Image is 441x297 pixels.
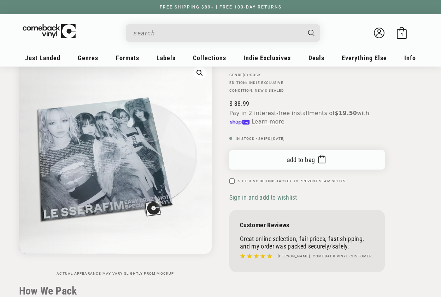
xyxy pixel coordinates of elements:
[229,137,385,141] p: In Stock - Ships [DATE]
[308,54,324,62] span: Deals
[116,54,139,62] span: Formats
[287,156,315,164] span: Add to bag
[240,221,374,229] p: Customer Reviews
[193,54,226,62] span: Collections
[401,32,403,37] span: 1
[404,54,416,62] span: Info
[229,194,297,201] span: Sign in and add to wishlist
[278,253,372,259] h4: [PERSON_NAME], Comeback Vinyl customer
[243,54,291,62] span: Indie Exclusives
[229,81,385,85] p: Edition:
[134,26,301,40] input: When autocomplete results are available use up and down arrows to review and enter to select
[229,150,385,170] button: Add to bag
[250,73,261,77] a: Rock
[229,88,385,93] p: Condition: New & Sealed
[249,81,283,85] a: Indie Exclusive
[302,24,321,42] button: Search
[240,235,374,250] p: Great online selection, fair prices, fast shipping, and my order was packed securely/safely.
[342,54,387,62] span: Everything Else
[25,54,60,62] span: Just Landed
[157,54,176,62] span: Labels
[78,54,98,62] span: Genres
[19,61,212,276] media-gallery: Gallery Viewer
[126,24,320,42] div: Search
[229,193,299,201] button: Sign in and add to wishlist
[19,272,212,276] p: Actual appearance may vary slightly from mockup
[153,5,289,10] a: FREE SHIPPING $89+ | FREE 100-DAY RETURNS
[229,100,233,107] span: $
[240,252,272,261] img: star5.svg
[229,73,385,77] p: GENRE(S):
[238,178,346,184] label: Ship Disc Behind Jacket To Prevent Seam Splits
[229,100,249,107] span: 38.99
